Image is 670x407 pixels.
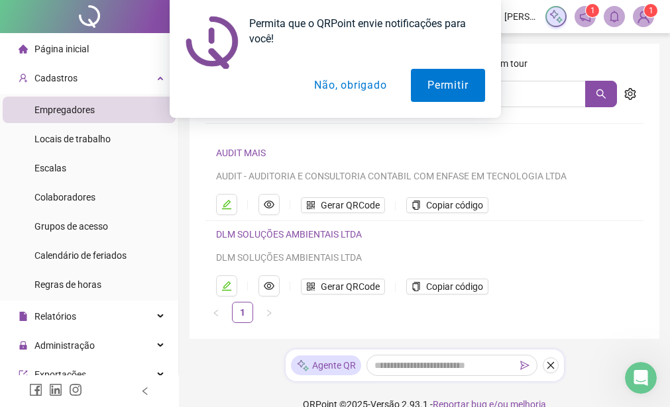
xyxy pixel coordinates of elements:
[34,311,76,322] span: Relatórios
[258,302,280,323] li: Próxima página
[34,369,86,380] span: Exportações
[34,279,101,290] span: Regras de horas
[19,312,28,321] span: file
[520,361,530,370] span: send
[216,229,362,240] a: DLM SOLUÇÕES AMBIENTAIS LTDA
[321,198,380,212] span: Gerar QRCode
[69,383,82,396] span: instagram
[264,281,274,291] span: eye
[265,309,273,317] span: right
[34,192,95,203] span: Colaboradores
[546,361,555,370] span: close
[29,383,42,396] span: facebook
[406,279,488,294] button: Copiar código
[412,201,421,210] span: copy
[321,279,380,294] span: Gerar QRCode
[412,282,421,291] span: copy
[34,221,108,232] span: Grupos de acesso
[216,250,588,265] div: DLM SOLUÇÕES AMBIENTAIS LTDA
[232,302,253,323] li: 1
[264,199,274,210] span: eye
[34,250,127,261] span: Calendário de feriados
[426,198,483,212] span: Copiar código
[426,279,483,294] span: Copiar código
[298,69,403,102] button: Não, obrigado
[140,386,150,396] span: left
[306,282,315,291] span: qrcode
[205,302,227,323] button: left
[239,16,485,46] div: Permita que o QRPoint envie notificações para você!
[296,359,309,373] img: sparkle-icon.fc2bf0ac1784a2077858766a79e2daf3.svg
[186,16,239,69] img: notification icon
[258,302,280,323] button: right
[49,383,62,396] span: linkedin
[34,163,66,173] span: Escalas
[19,370,28,379] span: export
[205,302,227,323] li: Página anterior
[306,201,315,210] span: qrcode
[34,134,111,144] span: Locais de trabalho
[291,355,361,375] div: Agente QR
[625,362,657,394] iframe: Intercom live chat
[34,340,95,351] span: Administração
[216,169,588,183] div: AUDIT - AUDITORIA E CONSULTORIA CONTABIL COM ENFASE EM TECNOLOGIA LTDA
[301,197,385,213] button: Gerar QRCode
[212,309,220,317] span: left
[221,199,232,210] span: edit
[19,341,28,350] span: lock
[301,279,385,294] button: Gerar QRCode
[216,148,266,158] a: AUDIT MAIS
[233,302,252,322] a: 1
[221,281,232,291] span: edit
[406,197,488,213] button: Copiar código
[411,69,484,102] button: Permitir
